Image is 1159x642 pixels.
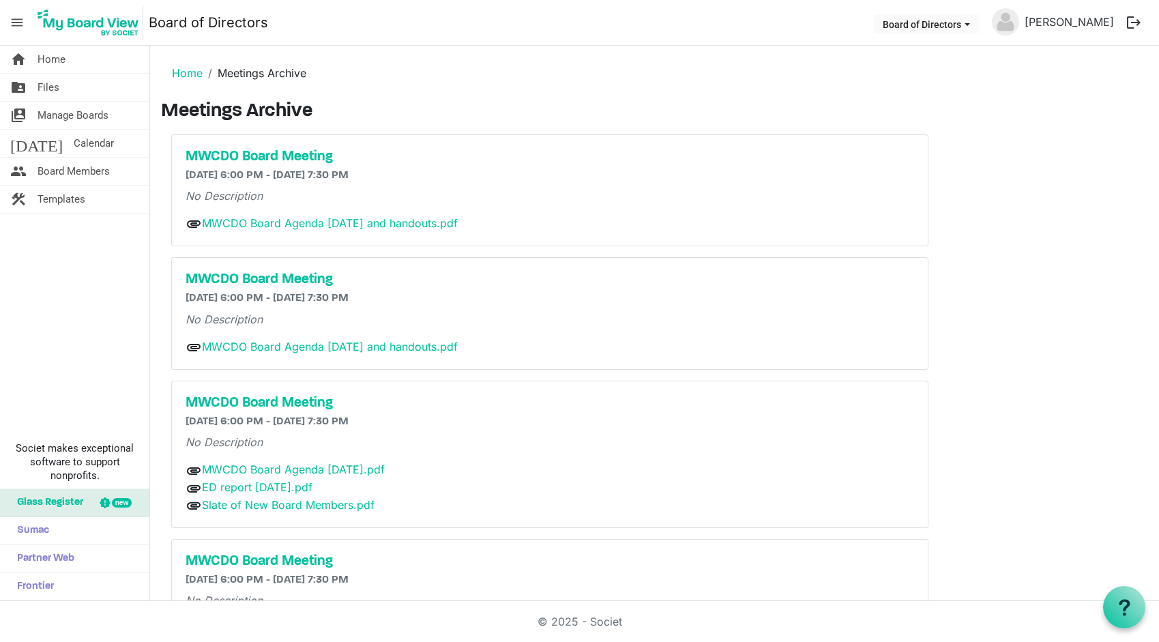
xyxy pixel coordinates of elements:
[186,272,914,288] a: MWCDO Board Meeting
[186,592,914,609] p: No Description
[33,5,149,40] a: My Board View Logo
[992,8,1019,35] img: no-profile-picture.svg
[33,5,143,40] img: My Board View Logo
[10,130,63,157] span: [DATE]
[186,434,914,450] p: No Description
[874,14,979,33] button: Board of Directors dropdownbutton
[186,553,914,570] a: MWCDO Board Meeting
[38,186,85,213] span: Templates
[38,158,110,185] span: Board Members
[186,169,914,182] h6: [DATE] 6:00 PM - [DATE] 7:30 PM
[149,9,268,36] a: Board of Directors
[38,102,108,129] span: Manage Boards
[10,573,54,600] span: Frontier
[202,463,385,476] a: MWCDO Board Agenda [DATE].pdf
[10,517,49,544] span: Sumac
[112,498,132,508] div: new
[10,186,27,213] span: construction
[186,311,914,327] p: No Description
[203,65,306,81] li: Meetings Archive
[186,149,914,165] a: MWCDO Board Meeting
[10,46,27,73] span: home
[186,395,914,411] a: MWCDO Board Meeting
[186,292,914,305] h6: [DATE] 6:00 PM - [DATE] 7:30 PM
[161,100,1148,123] h3: Meetings Archive
[202,480,312,494] a: ED report [DATE].pdf
[538,615,622,628] a: © 2025 - Societ
[4,10,30,35] span: menu
[74,130,114,157] span: Calendar
[10,102,27,129] span: switch_account
[10,489,83,516] span: Glass Register
[10,545,74,572] span: Partner Web
[186,188,914,204] p: No Description
[6,441,143,482] span: Societ makes exceptional software to support nonprofits.
[186,339,202,355] span: attachment
[38,74,59,101] span: Files
[1019,8,1119,35] a: [PERSON_NAME]
[10,158,27,185] span: people
[10,74,27,101] span: folder_shared
[186,497,202,514] span: attachment
[186,574,914,587] h6: [DATE] 6:00 PM - [DATE] 7:30 PM
[202,498,375,512] a: Slate of New Board Members.pdf
[202,340,458,353] a: MWCDO Board Agenda [DATE] and handouts.pdf
[186,216,202,232] span: attachment
[38,46,65,73] span: Home
[172,66,203,80] a: Home
[1119,8,1148,37] button: logout
[186,480,202,497] span: attachment
[186,463,202,479] span: attachment
[202,216,458,230] a: MWCDO Board Agenda [DATE] and handouts.pdf
[186,415,914,428] h6: [DATE] 6:00 PM - [DATE] 7:30 PM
